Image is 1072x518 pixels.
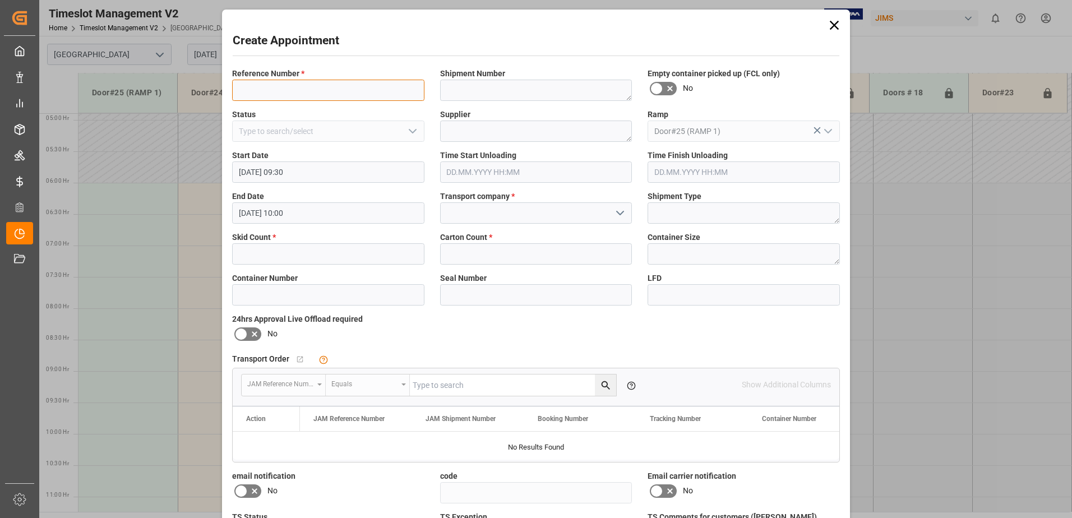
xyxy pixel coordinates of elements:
span: Reference Number [232,68,304,80]
span: No [267,328,278,340]
div: Equals [331,376,398,389]
span: Supplier [440,109,470,121]
button: open menu [611,205,628,222]
span: No [267,485,278,497]
h2: Create Appointment [233,32,339,50]
button: search button [595,374,616,396]
span: Shipment Number [440,68,505,80]
span: Seal Number [440,272,487,284]
span: No [683,485,693,497]
span: code [440,470,458,482]
button: open menu [819,123,835,140]
span: Ramp [648,109,668,121]
div: JAM Reference Number [247,376,313,389]
span: Empty container picked up (FCL only) [648,68,780,80]
span: Container Number [762,415,816,423]
span: JAM Shipment Number [426,415,496,423]
span: No [683,82,693,94]
span: Tracking Number [650,415,701,423]
span: Skid Count [232,232,276,243]
span: Container Size [648,232,700,243]
span: LFD [648,272,662,284]
input: DD.MM.YYYY HH:MM [648,161,840,183]
span: Booking Number [538,415,588,423]
span: email notification [232,470,295,482]
button: open menu [326,374,410,396]
span: Transport company [440,191,515,202]
div: Action [246,415,266,423]
span: Start Date [232,150,269,161]
button: open menu [242,374,326,396]
span: Time Start Unloading [440,150,516,161]
input: Type to search/select [648,121,840,142]
button: open menu [403,123,420,140]
span: Time Finish Unloading [648,150,728,161]
span: Transport Order [232,353,289,365]
input: DD.MM.YYYY HH:MM [232,161,424,183]
input: DD.MM.YYYY HH:MM [232,202,424,224]
input: DD.MM.YYYY HH:MM [440,161,632,183]
span: JAM Reference Number [313,415,385,423]
span: Shipment Type [648,191,701,202]
span: 24hrs Approval Live Offload required [232,313,363,325]
span: Carton Count [440,232,492,243]
span: Container Number [232,272,298,284]
input: Type to search [410,374,616,396]
span: End Date [232,191,264,202]
span: Status [232,109,256,121]
span: Email carrier notification [648,470,736,482]
input: Type to search/select [232,121,424,142]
